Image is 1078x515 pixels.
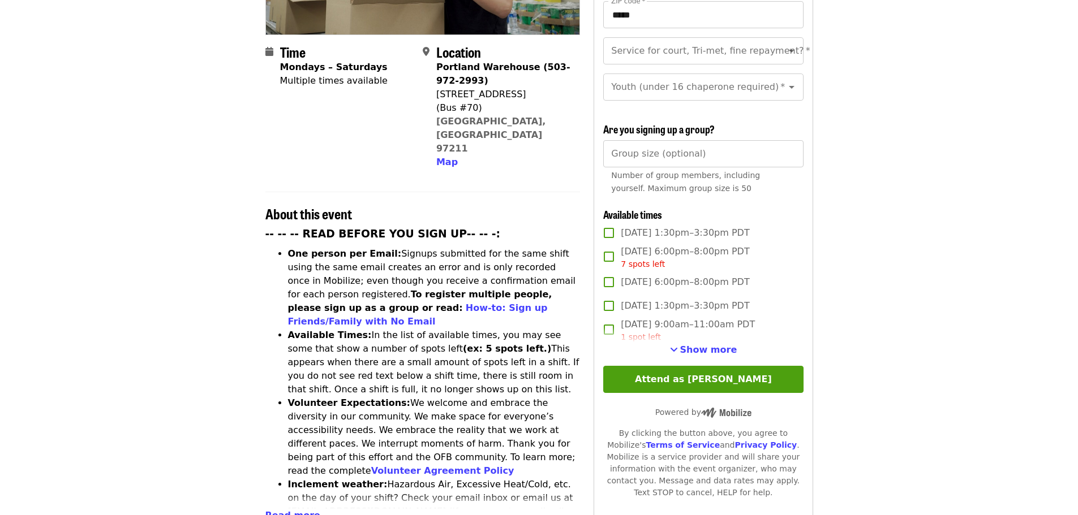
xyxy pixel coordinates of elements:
span: 1 spot left [621,332,661,341]
span: Map [436,157,458,167]
li: Signups submitted for the same shift using the same email creates an error and is only recorded o... [288,247,581,328]
span: [DATE] 9:00am–11:00am PDT [621,318,755,343]
strong: One person per Email: [288,248,402,259]
span: 7 spots left [621,259,665,269]
span: Location [436,42,481,62]
button: Map [436,155,458,169]
span: About this event [265,204,352,223]
button: See more timeslots [670,343,737,357]
strong: To register multiple people, please sign up as a group or read: [288,289,552,313]
span: Powered by [655,408,751,417]
span: [DATE] 6:00pm–8:00pm PDT [621,275,749,289]
img: Powered by Mobilize [701,408,751,418]
i: calendar icon [265,46,273,57]
span: Available times [603,207,662,222]
span: [DATE] 1:30pm–3:30pm PDT [621,226,749,240]
span: Show more [680,344,737,355]
strong: Volunteer Expectations: [288,397,411,408]
span: [DATE] 6:00pm–8:00pm PDT [621,245,749,270]
strong: Portland Warehouse (503-972-2993) [436,62,570,86]
a: Volunteer Agreement Policy [371,465,514,476]
li: In the list of available times, you may see some that show a number of spots left This appears wh... [288,328,581,396]
div: (Bus #70) [436,101,571,115]
a: How-to: Sign up Friends/Family with No Email [288,302,548,327]
strong: Mondays – Saturdays [280,62,388,72]
div: Multiple times available [280,74,388,88]
strong: -- -- -- READ BEFORE YOU SIGN UP-- -- -: [265,228,501,240]
a: [GEOGRAPHIC_DATA], [GEOGRAPHIC_DATA] 97211 [436,116,546,154]
strong: Inclement weather: [288,479,388,490]
strong: Available Times: [288,330,372,340]
input: ZIP code [603,1,803,28]
button: Open [784,43,800,59]
li: We welcome and embrace the diversity in our community. We make space for everyone’s accessibility... [288,396,581,478]
a: Privacy Policy [735,440,797,449]
i: map-marker-alt icon [423,46,430,57]
span: Are you signing up a group? [603,122,715,136]
span: [DATE] 1:30pm–3:30pm PDT [621,299,749,313]
span: Number of group members, including yourself. Maximum group size is 50 [611,171,760,193]
a: Terms of Service [646,440,720,449]
button: Open [784,79,800,95]
input: [object Object] [603,140,803,167]
div: By clicking the button above, you agree to Mobilize's and . Mobilize is a service provider and wi... [603,427,803,499]
strong: (ex: 5 spots left.) [463,343,551,354]
span: Time [280,42,306,62]
button: Attend as [PERSON_NAME] [603,366,803,393]
div: [STREET_ADDRESS] [436,88,571,101]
